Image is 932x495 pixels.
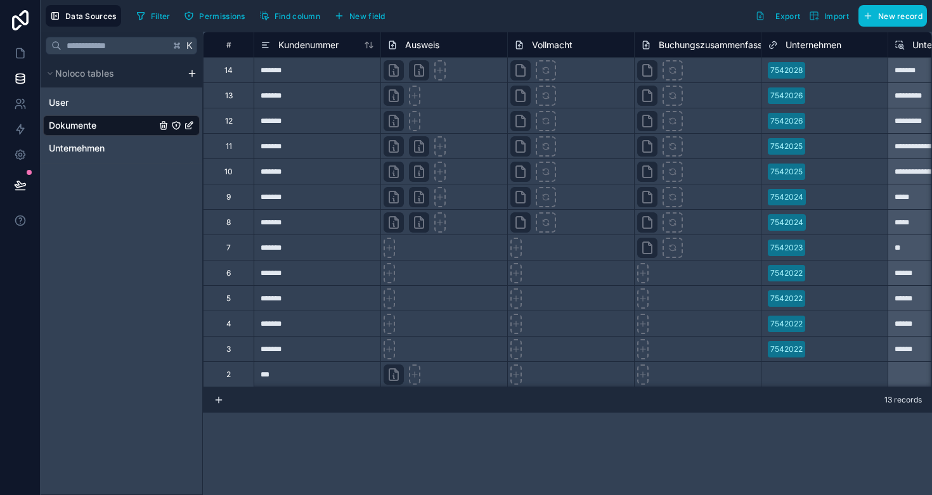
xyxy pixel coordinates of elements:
[179,6,254,25] a: Permissions
[532,39,573,51] span: Vollmacht
[225,116,233,126] div: 12
[770,65,803,76] div: 7542028
[255,6,325,25] button: Find column
[224,65,233,75] div: 14
[179,6,249,25] button: Permissions
[659,39,778,51] span: Buchungszusammenfassung
[226,344,231,354] div: 3
[770,166,803,177] div: 7542025
[226,217,231,228] div: 8
[878,11,922,21] span: New record
[770,344,803,355] div: 7542022
[770,141,803,152] div: 7542025
[330,6,390,25] button: New field
[770,115,803,127] div: 7542026
[226,192,231,202] div: 9
[226,268,231,278] div: 6
[858,5,927,27] button: New record
[65,11,117,21] span: Data Sources
[775,11,800,21] span: Export
[131,6,175,25] button: Filter
[275,11,320,21] span: Find column
[185,41,194,50] span: K
[770,191,803,203] div: 7542024
[199,11,245,21] span: Permissions
[213,40,244,49] div: #
[786,39,841,51] span: Unternehmen
[224,167,233,177] div: 10
[824,11,849,21] span: Import
[405,39,439,51] span: Ausweis
[226,370,231,380] div: 2
[770,217,803,228] div: 7542024
[226,319,231,329] div: 4
[226,293,231,304] div: 5
[278,39,339,51] span: Kundenummer
[805,5,853,27] button: Import
[226,141,232,151] div: 11
[770,318,803,330] div: 7542022
[770,293,803,304] div: 7542022
[770,90,803,101] div: 7542026
[46,5,121,27] button: Data Sources
[770,242,803,254] div: 7542023
[770,267,803,279] div: 7542022
[151,11,171,21] span: Filter
[225,91,233,101] div: 13
[349,11,385,21] span: New field
[884,395,922,405] span: 13 records
[853,5,927,27] a: New record
[226,243,231,253] div: 7
[751,5,805,27] button: Export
